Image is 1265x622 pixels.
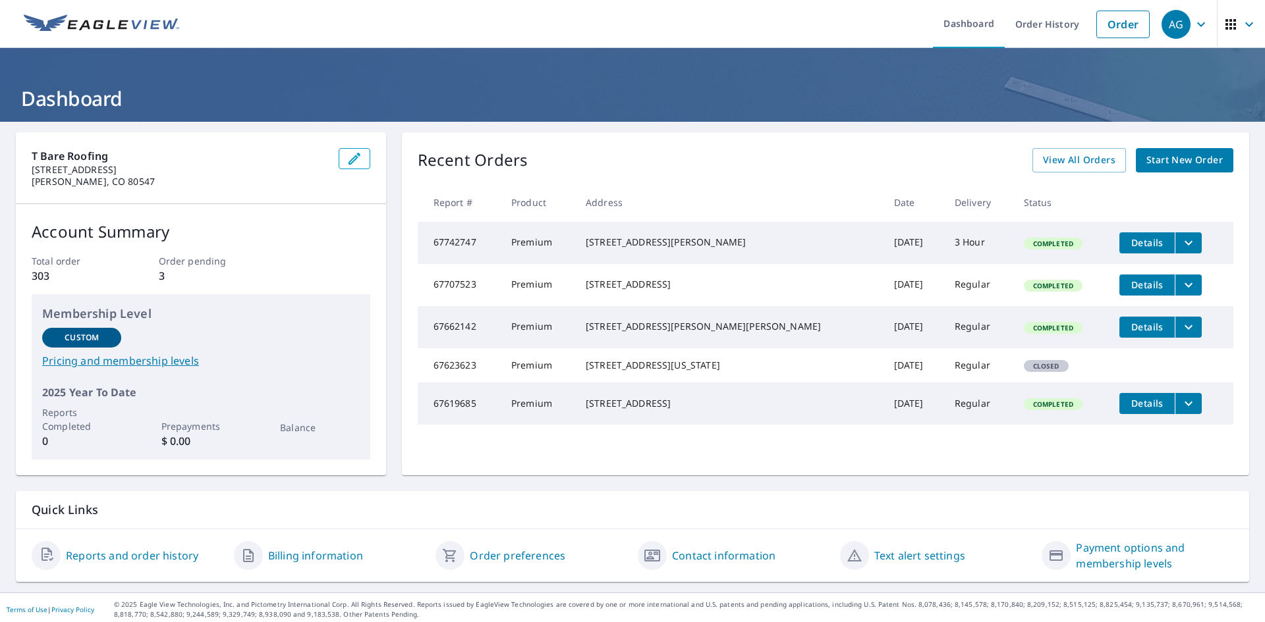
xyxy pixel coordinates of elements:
[1175,274,1202,296] button: filesDropdownBtn-67707523
[1119,232,1175,253] button: detailsBtn-67742747
[884,222,944,264] td: [DATE]
[1096,11,1150,38] a: Order
[161,419,240,433] p: Prepayments
[42,384,360,400] p: 2025 Year To Date
[1119,317,1175,338] button: detailsBtn-67662142
[1043,152,1115,168] span: View All Orders
[7,606,94,613] p: |
[418,264,501,306] td: 67707523
[32,164,328,176] p: [STREET_ADDRESS]
[16,85,1249,112] h1: Dashboard
[280,421,359,434] p: Balance
[66,548,198,563] a: Reports and order history
[1127,321,1167,333] span: Details
[1127,278,1167,291] span: Details
[884,183,944,222] th: Date
[1025,400,1081,409] span: Completed
[944,306,1013,348] td: Regular
[418,382,501,425] td: 67619685
[418,183,501,222] th: Report #
[470,548,565,563] a: Order preferences
[501,348,575,382] td: Premium
[32,176,328,188] p: [PERSON_NAME], CO 80547
[1127,236,1167,249] span: Details
[32,502,1233,518] p: Quick Links
[32,148,328,164] p: T Bare roofing
[32,220,370,244] p: Account Summary
[1162,10,1191,39] div: AG
[884,348,944,382] td: [DATE]
[1175,393,1202,414] button: filesDropdownBtn-67619685
[42,353,360,369] a: Pricing and membership levels
[418,306,501,348] td: 67662142
[1136,148,1233,172] a: Start New Order
[1119,393,1175,414] button: detailsBtn-67619685
[24,14,179,34] img: EV Logo
[7,605,47,614] a: Terms of Use
[1013,183,1110,222] th: Status
[1127,397,1167,409] span: Details
[874,548,965,563] a: Text alert settings
[42,433,121,449] p: 0
[501,382,575,425] td: Premium
[501,183,575,222] th: Product
[586,278,873,291] div: [STREET_ADDRESS]
[944,183,1013,222] th: Delivery
[161,433,240,449] p: $ 0.00
[501,306,575,348] td: Premium
[42,305,360,323] p: Membership Level
[884,264,944,306] td: [DATE]
[32,268,116,284] p: 303
[586,320,873,333] div: [STREET_ADDRESS][PERSON_NAME][PERSON_NAME]
[418,148,528,172] p: Recent Orders
[65,332,99,344] p: Custom
[1025,239,1081,248] span: Completed
[1076,540,1233,571] a: Payment options and membership levels
[1175,232,1202,253] button: filesDropdownBtn-67742747
[51,605,94,614] a: Privacy Policy
[418,222,501,264] td: 67742747
[1025,361,1067,371] span: Closed
[1025,323,1081,332] span: Completed
[884,306,944,348] td: [DATE]
[944,264,1013,306] td: Regular
[586,359,873,372] div: [STREET_ADDRESS][US_STATE]
[114,600,1258,619] p: © 2025 Eagle View Technologies, Inc. and Pictometry International Corp. All Rights Reserved. Repo...
[884,382,944,425] td: [DATE]
[1119,274,1175,296] button: detailsBtn-67707523
[501,264,575,306] td: Premium
[586,236,873,249] div: [STREET_ADDRESS][PERSON_NAME]
[1175,317,1202,338] button: filesDropdownBtn-67662142
[159,268,243,284] p: 3
[944,348,1013,382] td: Regular
[1025,281,1081,290] span: Completed
[575,183,884,222] th: Address
[268,548,363,563] a: Billing information
[586,397,873,410] div: [STREET_ADDRESS]
[418,348,501,382] td: 67623623
[1032,148,1126,172] a: View All Orders
[159,254,243,268] p: Order pending
[32,254,116,268] p: Total order
[944,382,1013,425] td: Regular
[672,548,775,563] a: Contact information
[42,405,121,433] p: Reports Completed
[1146,152,1223,168] span: Start New Order
[944,222,1013,264] td: 3 Hour
[501,222,575,264] td: Premium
